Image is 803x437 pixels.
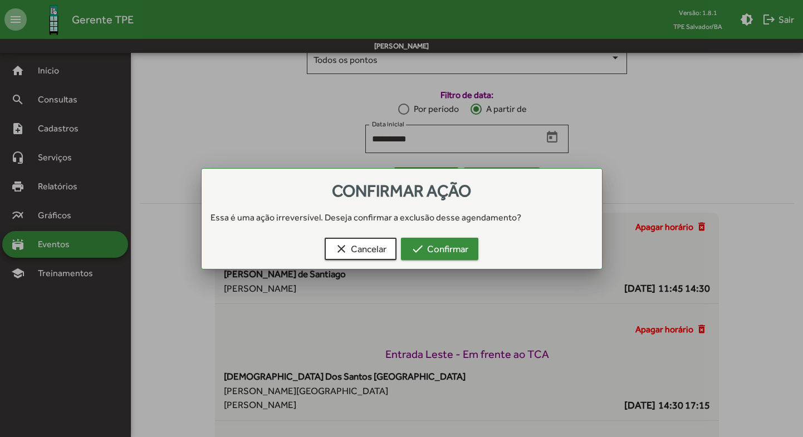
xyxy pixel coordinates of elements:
[325,238,396,260] button: Cancelar
[335,239,386,259] span: Cancelar
[401,238,478,260] button: Confirmar
[332,181,471,200] span: Confirmar ação
[202,211,602,224] div: Essa é uma ação irreversível. Deseja confirmar a exclusão desse agendamento?
[335,242,348,256] mat-icon: clear
[411,242,424,256] mat-icon: check
[411,239,468,259] span: Confirmar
